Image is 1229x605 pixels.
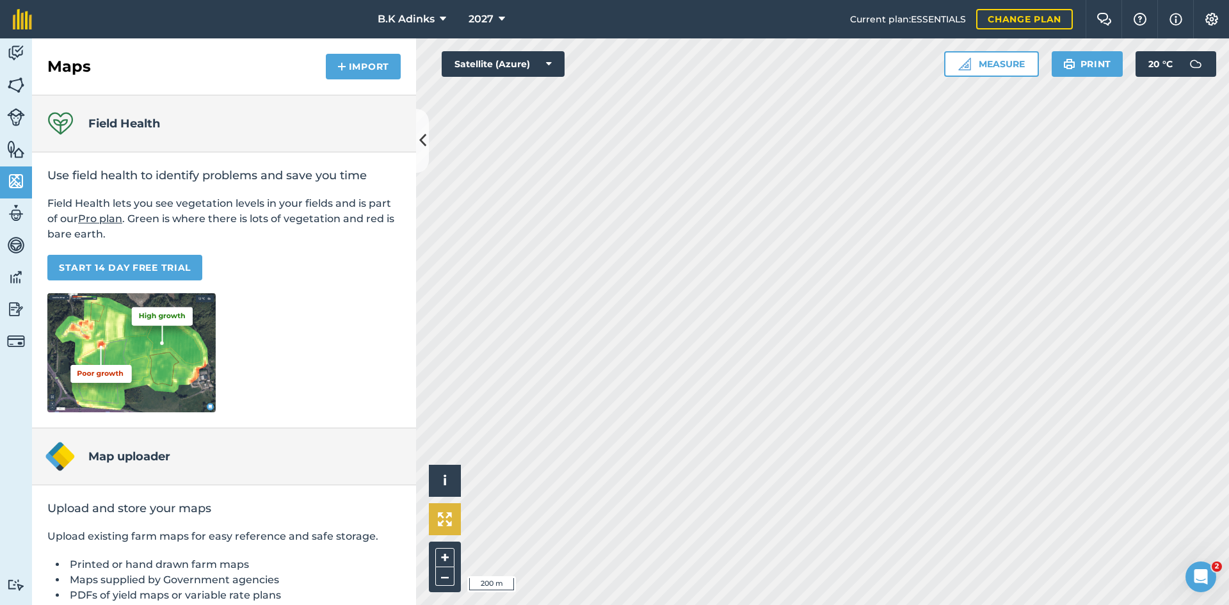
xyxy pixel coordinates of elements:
button: + [435,548,454,567]
img: Ruler icon [958,58,971,70]
button: – [435,567,454,586]
h2: Maps [47,56,91,77]
li: PDFs of yield maps or variable rate plans [67,588,401,603]
li: Printed or hand drawn farm maps [67,557,401,572]
p: Field Health lets you see vegetation levels in your fields and is part of our . Green is where th... [47,196,401,242]
iframe: Intercom live chat [1185,561,1216,592]
img: svg+xml;base64,PHN2ZyB4bWxucz0iaHR0cDovL3d3dy53My5vcmcvMjAwMC9zdmciIHdpZHRoPSIxOSIgaGVpZ2h0PSIyNC... [1063,56,1075,72]
button: Measure [944,51,1039,77]
span: 2 [1212,561,1222,572]
img: A cog icon [1204,13,1219,26]
a: Change plan [976,9,1073,29]
span: B.K Adinks [378,12,435,27]
span: i [443,472,447,488]
a: START 14 DAY FREE TRIAL [47,255,202,280]
button: i [429,465,461,497]
h2: Upload and store your maps [47,501,401,516]
button: Satellite (Azure) [442,51,565,77]
img: svg+xml;base64,PHN2ZyB4bWxucz0iaHR0cDovL3d3dy53My5vcmcvMjAwMC9zdmciIHdpZHRoPSI1NiIgaGVpZ2h0PSI2MC... [7,172,25,191]
img: fieldmargin Logo [13,9,32,29]
span: 2027 [469,12,494,27]
img: svg+xml;base64,PD94bWwgdmVyc2lvbj0iMS4wIiBlbmNvZGluZz0idXRmLTgiPz4KPCEtLSBHZW5lcmF0b3I6IEFkb2JlIE... [7,204,25,223]
img: svg+xml;base64,PD94bWwgdmVyc2lvbj0iMS4wIiBlbmNvZGluZz0idXRmLTgiPz4KPCEtLSBHZW5lcmF0b3I6IEFkb2JlIE... [7,108,25,126]
button: 20 °C [1136,51,1216,77]
a: Pro plan [78,213,122,225]
span: 20 ° C [1148,51,1173,77]
h4: Map uploader [88,448,170,465]
img: svg+xml;base64,PD94bWwgdmVyc2lvbj0iMS4wIiBlbmNvZGluZz0idXRmLTgiPz4KPCEtLSBHZW5lcmF0b3I6IEFkb2JlIE... [7,300,25,319]
li: Maps supplied by Government agencies [67,572,401,588]
h4: Field Health [88,115,160,133]
img: svg+xml;base64,PHN2ZyB4bWxucz0iaHR0cDovL3d3dy53My5vcmcvMjAwMC9zdmciIHdpZHRoPSI1NiIgaGVpZ2h0PSI2MC... [7,140,25,159]
button: Print [1052,51,1123,77]
span: Current plan : ESSENTIALS [850,12,966,26]
img: svg+xml;base64,PD94bWwgdmVyc2lvbj0iMS4wIiBlbmNvZGluZz0idXRmLTgiPz4KPCEtLSBHZW5lcmF0b3I6IEFkb2JlIE... [7,236,25,255]
button: Import [326,54,401,79]
img: Map uploader logo [45,441,76,472]
img: svg+xml;base64,PHN2ZyB4bWxucz0iaHR0cDovL3d3dy53My5vcmcvMjAwMC9zdmciIHdpZHRoPSIxNCIgaGVpZ2h0PSIyNC... [337,59,346,74]
img: svg+xml;base64,PD94bWwgdmVyc2lvbj0iMS4wIiBlbmNvZGluZz0idXRmLTgiPz4KPCEtLSBHZW5lcmF0b3I6IEFkb2JlIE... [1183,51,1209,77]
img: svg+xml;base64,PD94bWwgdmVyc2lvbj0iMS4wIiBlbmNvZGluZz0idXRmLTgiPz4KPCEtLSBHZW5lcmF0b3I6IEFkb2JlIE... [7,579,25,591]
h2: Use field health to identify problems and save you time [47,168,401,183]
img: A question mark icon [1132,13,1148,26]
img: svg+xml;base64,PD94bWwgdmVyc2lvbj0iMS4wIiBlbmNvZGluZz0idXRmLTgiPz4KPCEtLSBHZW5lcmF0b3I6IEFkb2JlIE... [7,268,25,287]
img: svg+xml;base64,PD94bWwgdmVyc2lvbj0iMS4wIiBlbmNvZGluZz0idXRmLTgiPz4KPCEtLSBHZW5lcmF0b3I6IEFkb2JlIE... [7,332,25,350]
img: svg+xml;base64,PD94bWwgdmVyc2lvbj0iMS4wIiBlbmNvZGluZz0idXRmLTgiPz4KPCEtLSBHZW5lcmF0b3I6IEFkb2JlIE... [7,44,25,63]
img: svg+xml;base64,PHN2ZyB4bWxucz0iaHR0cDovL3d3dy53My5vcmcvMjAwMC9zdmciIHdpZHRoPSIxNyIgaGVpZ2h0PSIxNy... [1169,12,1182,27]
p: Upload existing farm maps for easy reference and safe storage. [47,529,401,544]
img: svg+xml;base64,PHN2ZyB4bWxucz0iaHR0cDovL3d3dy53My5vcmcvMjAwMC9zdmciIHdpZHRoPSI1NiIgaGVpZ2h0PSI2MC... [7,76,25,95]
img: Two speech bubbles overlapping with the left bubble in the forefront [1096,13,1112,26]
img: Four arrows, one pointing top left, one top right, one bottom right and the last bottom left [438,512,452,526]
